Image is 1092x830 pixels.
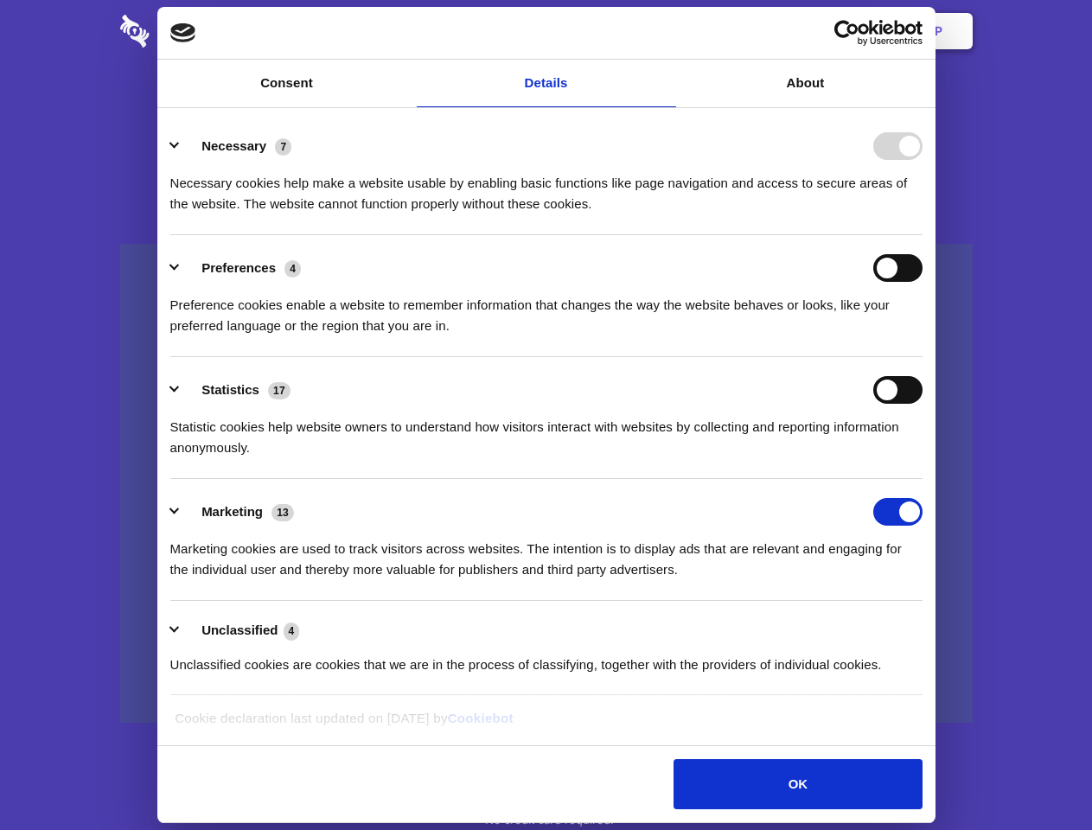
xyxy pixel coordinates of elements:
h4: Auto-redaction of sensitive data, encrypted data sharing and self-destructing private chats. Shar... [120,157,973,214]
button: Unclassified (4) [170,620,310,642]
a: Details [417,60,676,107]
button: Necessary (7) [170,132,303,160]
span: 13 [271,504,294,521]
a: About [676,60,936,107]
a: Login [784,4,859,58]
a: Cookiebot [448,711,514,725]
button: Marketing (13) [170,498,305,526]
label: Preferences [201,260,276,275]
a: Usercentrics Cookiebot - opens in a new window [771,20,923,46]
img: logo [170,23,196,42]
div: Preference cookies enable a website to remember information that changes the way the website beha... [170,282,923,336]
a: Consent [157,60,417,107]
a: Pricing [508,4,583,58]
label: Statistics [201,382,259,397]
div: Unclassified cookies are cookies that we are in the process of classifying, together with the pro... [170,642,923,675]
div: Statistic cookies help website owners to understand how visitors interact with websites by collec... [170,404,923,458]
div: Necessary cookies help make a website usable by enabling basic functions like page navigation and... [170,160,923,214]
label: Marketing [201,504,263,519]
span: 7 [275,138,291,156]
button: OK [674,759,922,809]
div: Cookie declaration last updated on [DATE] by [162,708,930,742]
a: Contact [701,4,781,58]
span: 4 [284,622,300,640]
label: Necessary [201,138,266,153]
h1: Eliminate Slack Data Loss. [120,78,973,140]
span: 4 [284,260,301,278]
div: Marketing cookies are used to track visitors across websites. The intention is to display ads tha... [170,526,923,580]
button: Statistics (17) [170,376,302,404]
a: Wistia video thumbnail [120,244,973,724]
button: Preferences (4) [170,254,312,282]
img: logo-wordmark-white-trans-d4663122ce5f474addd5e946df7df03e33cb6a1c49d2221995e7729f52c070b2.svg [120,15,268,48]
span: 17 [268,382,291,399]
